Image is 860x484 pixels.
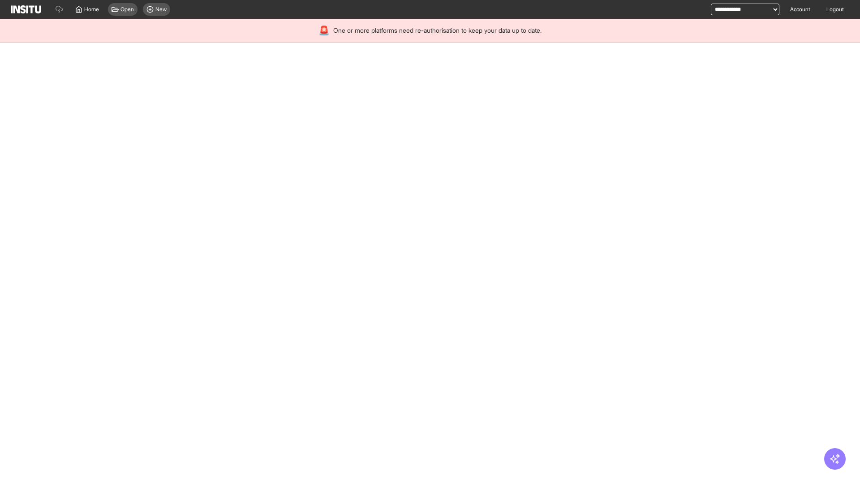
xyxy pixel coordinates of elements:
[84,6,99,13] span: Home
[120,6,134,13] span: Open
[318,24,330,37] div: 🚨
[333,26,542,35] span: One or more platforms need re-authorisation to keep your data up to date.
[11,5,41,13] img: Logo
[155,6,167,13] span: New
